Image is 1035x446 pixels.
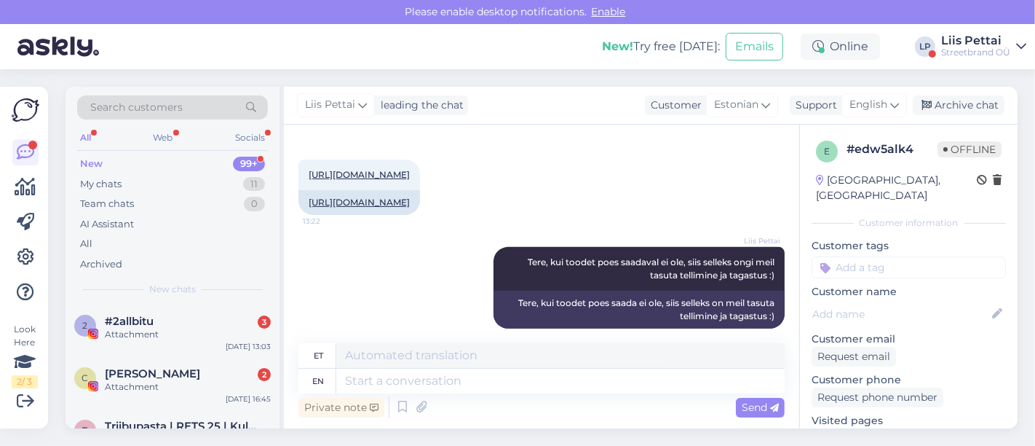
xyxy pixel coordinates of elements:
[258,368,271,381] div: 2
[80,197,134,211] div: Team chats
[313,369,325,394] div: en
[80,257,122,272] div: Archived
[824,146,830,157] span: e
[937,141,1002,157] span: Offline
[375,98,464,113] div: leading the chat
[309,197,410,208] a: [URL][DOMAIN_NAME]
[77,128,94,147] div: All
[941,35,1026,58] a: Liis PettaiStreetbrand OÜ
[105,328,271,341] div: Attachment
[105,315,154,328] span: #2allbitu
[232,128,268,147] div: Socials
[913,95,1004,115] div: Archive chat
[812,332,1006,347] p: Customer email
[493,291,785,329] div: Tere, kui toodet poes saada ei ole, siis selleks on meil tasuta tellimine ja tagastus :)
[305,97,355,113] span: Liis Pettai
[726,33,783,60] button: Emails
[528,257,777,281] span: Tere, kui toodet poes saadaval ei ole, siis selleks ongi meil tasuta tellimine ja tagastus :)
[244,197,265,211] div: 0
[812,347,896,367] div: Request email
[90,100,183,115] span: Search customers
[12,98,39,122] img: Askly Logo
[812,388,943,407] div: Request phone number
[105,380,271,394] div: Attachment
[303,216,357,227] span: 13:22
[726,329,780,340] span: 13:24
[742,401,779,414] span: Send
[849,97,887,113] span: English
[149,283,196,296] span: New chats
[12,375,38,388] div: 2 / 3
[816,173,977,203] div: [GEOGRAPHIC_DATA], [GEOGRAPHIC_DATA]
[941,47,1010,58] div: Streetbrand OÜ
[602,39,633,53] b: New!
[82,372,89,383] span: C
[309,169,410,180] a: [URL][DOMAIN_NAME]
[233,157,265,171] div: 99+
[105,367,200,380] span: CECILIA
[812,238,1006,254] p: Customer tags
[790,98,837,113] div: Support
[298,398,384,418] div: Private note
[587,5,630,18] span: Enable
[12,323,38,388] div: Look Here
[83,320,88,331] span: 2
[80,157,103,171] div: New
[226,341,271,352] div: [DATE] 13:03
[80,217,134,232] div: AI Assistant
[846,141,937,158] div: # edw5alk4
[258,316,271,329] div: 3
[941,35,1010,47] div: Liis Pettai
[812,257,1006,278] input: Add a tag
[226,394,271,404] div: [DATE] 16:45
[714,97,758,113] span: Estonian
[812,284,1006,300] p: Customer name
[314,343,323,368] div: et
[812,413,1006,429] p: Visited pages
[812,216,1006,230] div: Customer information
[151,128,176,147] div: Web
[83,425,88,436] span: T
[80,177,122,192] div: My chats
[80,237,92,251] div: All
[105,420,256,433] span: Triibupasta | RETS 25 | Kultuurikatel 3.okt
[915,36,935,57] div: LP
[243,177,265,192] div: 11
[812,306,989,322] input: Add name
[801,34,880,60] div: Online
[645,98,702,113] div: Customer
[812,372,1006,388] p: Customer phone
[726,235,780,246] span: Liis Pettai
[602,38,720,55] div: Try free [DATE]:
